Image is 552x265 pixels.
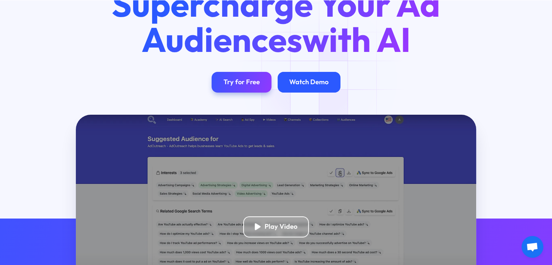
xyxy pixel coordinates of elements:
[212,72,271,93] a: Try for Free
[522,236,543,258] a: Open chat
[265,223,297,231] div: Play Video
[224,78,260,86] div: Try for Free
[302,18,411,61] span: with AI
[289,78,328,86] div: Watch Demo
